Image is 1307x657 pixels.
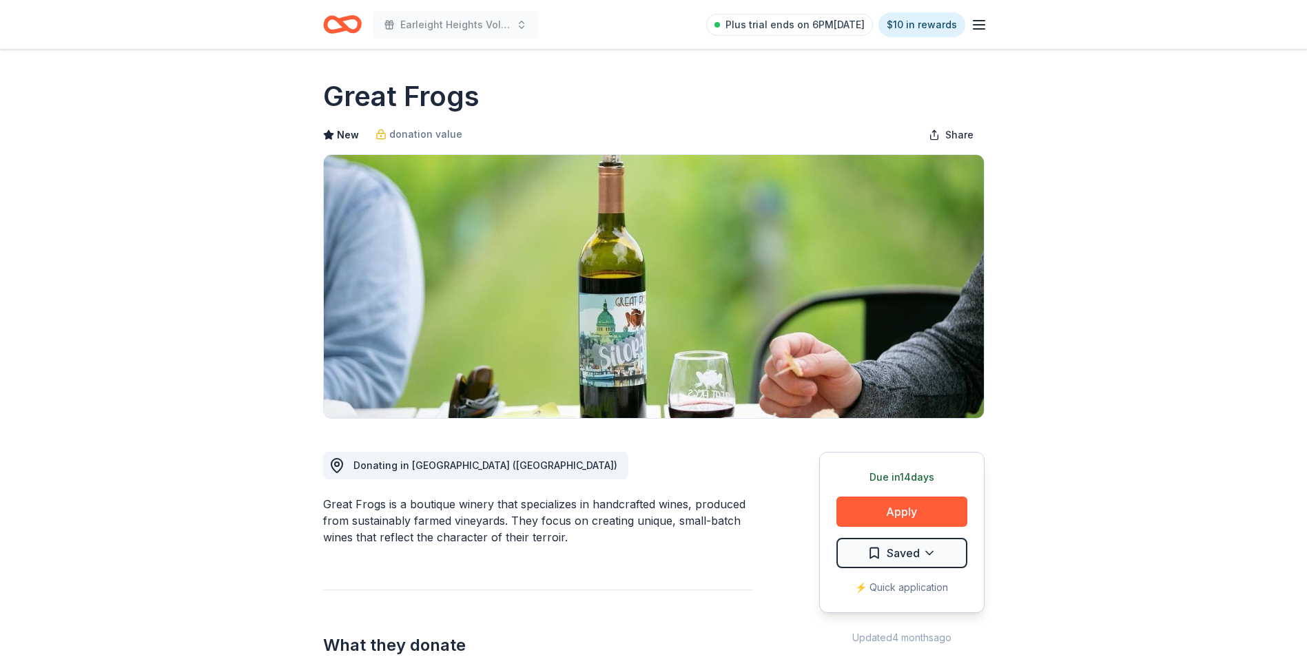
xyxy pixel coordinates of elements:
span: Saved [887,544,920,562]
div: ⚡️ Quick application [836,579,967,596]
span: Plus trial ends on 6PM[DATE] [725,17,865,33]
span: New [337,127,359,143]
button: Saved [836,538,967,568]
button: Share [918,121,985,149]
a: Plus trial ends on 6PM[DATE] [706,14,873,36]
img: Image for Great Frogs [324,155,984,418]
span: donation value [389,126,462,143]
button: Earleight Heights Volunteer Fire Company Bull & Oyster Roast [373,11,538,39]
div: Due in 14 days [836,469,967,486]
span: Earleight Heights Volunteer Fire Company Bull & Oyster Roast [400,17,511,33]
a: donation value [375,126,462,143]
h1: Great Frogs [323,77,480,116]
a: $10 in rewards [878,12,965,37]
h2: What they donate [323,634,753,656]
div: Great Frogs is a boutique winery that specializes in handcrafted wines, produced from sustainably... [323,496,753,545]
span: Share [945,127,974,143]
a: Home [323,8,362,41]
div: Updated 4 months ago [819,629,985,646]
span: Donating in [GEOGRAPHIC_DATA] ([GEOGRAPHIC_DATA]) [353,459,617,471]
button: Apply [836,497,967,527]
